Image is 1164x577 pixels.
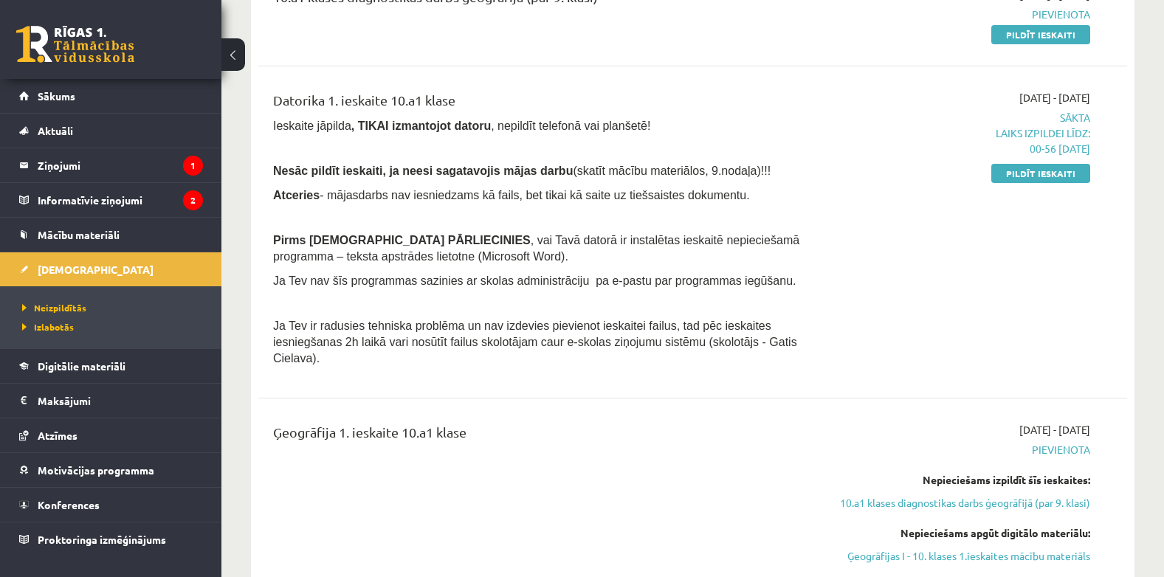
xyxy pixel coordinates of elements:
[273,319,797,364] span: Ja Tev ir radusies tehniska problēma un nav izdevies pievienot ieskaitei failus, tad pēc ieskaite...
[273,422,810,449] div: Ģeogrāfija 1. ieskaite 10.a1 klase
[22,301,207,314] a: Neizpildītās
[1019,422,1090,438] span: [DATE] - [DATE]
[38,148,203,182] legend: Ziņojumi
[273,189,320,201] b: Atceries
[833,442,1090,457] span: Pievienota
[273,120,650,132] span: Ieskaite jāpilda , nepildīt telefonā vai planšetē!
[273,234,799,263] span: , vai Tavā datorā ir instalētas ieskaitē nepieciešamā programma – teksta apstrādes lietotne (Micr...
[273,274,796,287] span: Ja Tev nav šīs programmas sazinies ar skolas administrāciju pa e-pastu par programmas iegūšanu.
[351,120,491,132] b: , TIKAI izmantojot datoru
[38,498,100,511] span: Konferences
[19,79,203,113] a: Sākums
[19,252,203,286] a: [DEMOGRAPHIC_DATA]
[38,89,75,103] span: Sākums
[273,90,810,117] div: Datorika 1. ieskaite 10.a1 klase
[19,148,203,182] a: Ziņojumi1
[273,189,750,201] span: - mājasdarbs nav iesniedzams kā fails, bet tikai kā saite uz tiešsaistes dokumentu.
[38,533,166,546] span: Proktoringa izmēģinājums
[273,234,531,246] span: Pirms [DEMOGRAPHIC_DATA] PĀRLIECINIES
[38,124,73,137] span: Aktuāli
[273,165,573,177] span: Nesāc pildīt ieskaiti, ja neesi sagatavojis mājas darbu
[38,359,125,373] span: Digitālie materiāli
[38,429,78,442] span: Atzīmes
[19,418,203,452] a: Atzīmes
[833,495,1090,511] a: 10.a1 klases diagnostikas darbs ģeogrāfijā (par 9. klasi)
[19,488,203,522] a: Konferences
[19,522,203,556] a: Proktoringa izmēģinājums
[833,472,1090,488] div: Nepieciešams izpildīt šīs ieskaites:
[19,453,203,487] a: Motivācijas programma
[22,320,207,334] a: Izlabotās
[833,110,1090,156] span: Sākta
[22,321,74,333] span: Izlabotās
[19,183,203,217] a: Informatīvie ziņojumi2
[833,525,1090,541] div: Nepieciešams apgūt digitālo materiālu:
[38,463,154,477] span: Motivācijas programma
[833,125,1090,156] p: Laiks izpildei līdz: 00-56 [DATE]
[38,263,154,276] span: [DEMOGRAPHIC_DATA]
[38,183,203,217] legend: Informatīvie ziņojumi
[833,548,1090,564] a: Ģeogrāfijas I - 10. klases 1.ieskaites mācību materiāls
[19,114,203,148] a: Aktuāli
[19,218,203,252] a: Mācību materiāli
[183,190,203,210] i: 2
[38,384,203,418] legend: Maksājumi
[183,156,203,176] i: 1
[19,384,203,418] a: Maksājumi
[991,164,1090,183] a: Pildīt ieskaiti
[16,26,134,63] a: Rīgas 1. Tālmācības vidusskola
[1019,90,1090,106] span: [DATE] - [DATE]
[22,302,86,314] span: Neizpildītās
[19,349,203,383] a: Digitālie materiāli
[38,228,120,241] span: Mācību materiāli
[573,165,771,177] span: (skatīt mācību materiālos, 9.nodaļa)!!!
[991,25,1090,44] a: Pildīt ieskaiti
[833,7,1090,22] span: Pievienota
